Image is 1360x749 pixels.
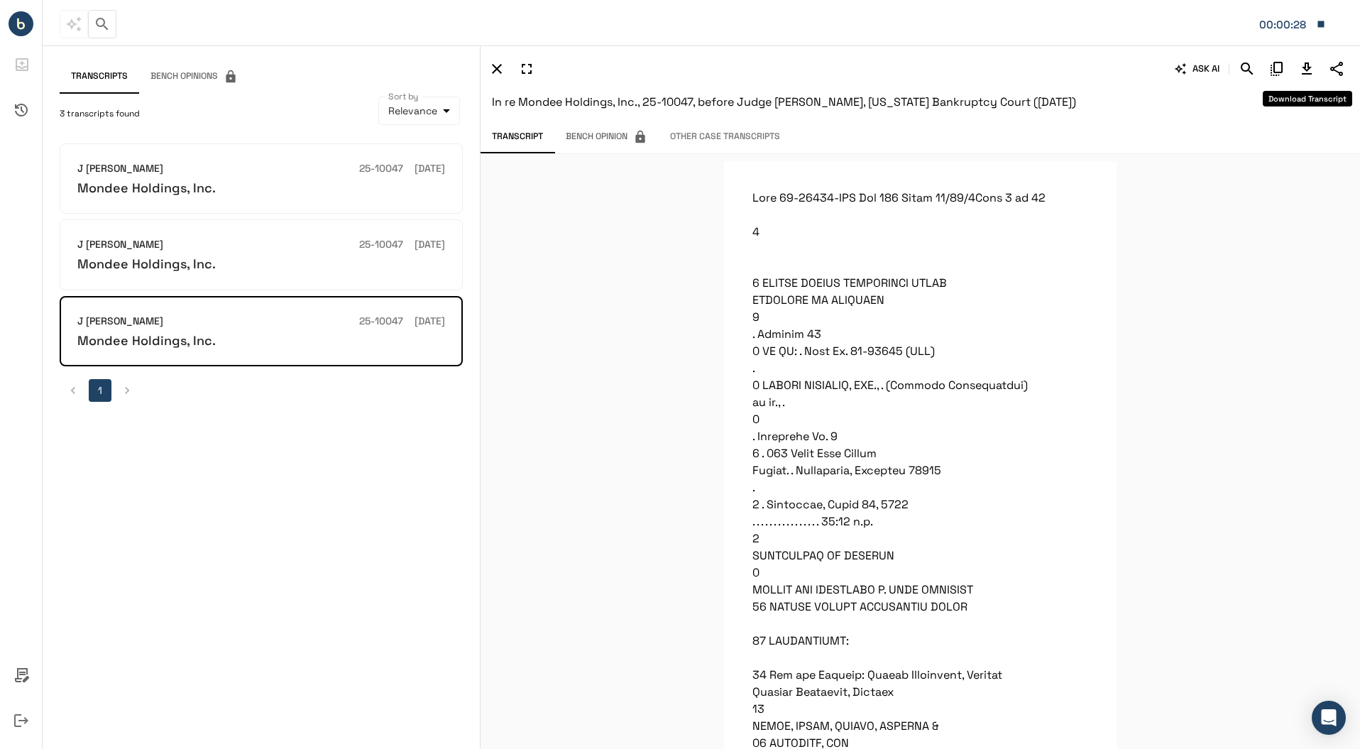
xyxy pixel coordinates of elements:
[139,60,249,94] span: This feature has been disabled by your account admin.
[1263,91,1352,106] div: Download Transcript
[150,70,238,84] span: Bench Opinions
[388,90,419,102] label: Sort by
[554,124,659,151] span: This feature has been disabled by your account admin.
[359,237,403,253] h6: 25-10047
[60,379,463,402] nav: pagination navigation
[359,161,403,177] h6: 25-10047
[77,314,163,329] h6: J [PERSON_NAME]
[1252,9,1333,39] button: Matter: 162016.540636
[1259,16,1309,34] div: Matter: 162016.540636
[415,314,445,329] h6: [DATE]
[60,10,88,38] span: This feature has been disabled by your account admin.
[1295,57,1319,81] button: Download Transcript
[1265,57,1289,81] button: Copy Citation
[359,314,403,329] h6: 25-10047
[1172,57,1223,81] button: ASK AI
[1325,57,1349,81] button: Share Transcript
[77,237,163,253] h6: J [PERSON_NAME]
[415,161,445,177] h6: [DATE]
[77,332,216,349] h6: Mondee Holdings, Inc.
[1235,57,1259,81] button: Search
[60,60,139,94] button: Transcripts
[566,130,647,144] span: Bench Opinion
[1312,701,1346,735] div: Open Intercom Messenger
[492,94,1076,109] span: In re Mondee Holdings, Inc., 25-10047, before Judge [PERSON_NAME], [US_STATE] Bankruptcy Court ([...
[89,379,111,402] button: page 1
[415,237,445,253] h6: [DATE]
[60,107,140,121] span: 3 transcripts found
[659,124,791,151] button: Other Case Transcripts
[77,256,216,272] h6: Mondee Holdings, Inc.
[378,97,460,125] div: Relevance
[77,161,163,177] h6: J [PERSON_NAME]
[77,180,216,196] h6: Mondee Holdings, Inc.
[481,124,554,151] button: Transcript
